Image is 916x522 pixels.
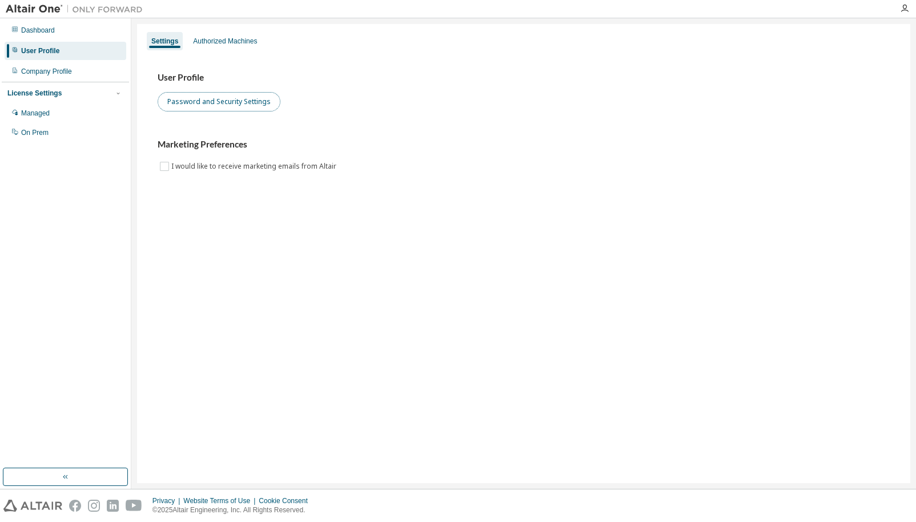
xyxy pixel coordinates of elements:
[3,500,62,512] img: altair_logo.svg
[6,3,148,15] img: Altair One
[107,500,119,512] img: linkedin.svg
[158,92,280,111] button: Password and Security Settings
[259,496,314,505] div: Cookie Consent
[21,46,59,55] div: User Profile
[21,128,49,137] div: On Prem
[21,26,55,35] div: Dashboard
[152,496,183,505] div: Privacy
[69,500,81,512] img: facebook.svg
[193,37,257,46] div: Authorized Machines
[171,160,339,173] label: I would like to receive marketing emails from Altair
[21,109,50,118] div: Managed
[158,139,890,150] h3: Marketing Preferences
[88,500,100,512] img: instagram.svg
[151,37,178,46] div: Settings
[7,89,62,98] div: License Settings
[126,500,142,512] img: youtube.svg
[183,496,259,505] div: Website Terms of Use
[21,67,72,76] div: Company Profile
[158,72,890,83] h3: User Profile
[152,505,315,515] p: © 2025 Altair Engineering, Inc. All Rights Reserved.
